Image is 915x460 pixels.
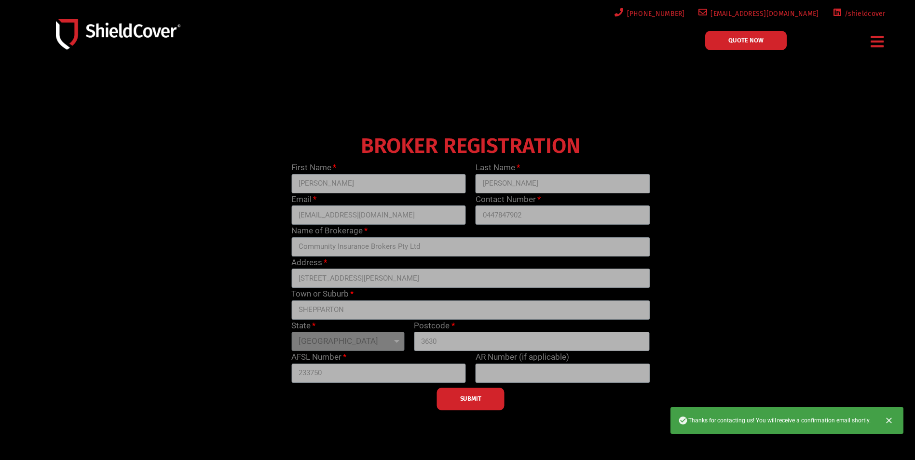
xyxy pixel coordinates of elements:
span: [EMAIL_ADDRESS][DOMAIN_NAME] [707,8,819,20]
span: /shieldcover [841,8,886,20]
a: /shieldcover [831,8,886,20]
div: Menu Toggle [867,30,888,53]
img: Shield-Cover-Underwriting-Australia-logo-full [56,19,180,49]
label: Name of Brokerage [291,225,368,237]
label: AR Number (if applicable) [476,351,569,364]
span: Thanks for contacting us! You will receive a confirmation email shortly. [678,416,871,425]
label: Address [291,257,327,269]
a: QUOTE NOW [705,31,787,50]
span: QUOTE NOW [728,37,764,43]
label: AFSL Number [291,351,346,364]
button: Close [878,410,900,431]
label: First Name [291,162,336,174]
label: Email [291,193,316,206]
a: [EMAIL_ADDRESS][DOMAIN_NAME] [696,8,819,20]
span: [PHONE_NUMBER] [624,8,685,20]
label: State [291,320,315,332]
label: Postcode [414,320,454,332]
label: Town or Suburb [291,288,354,300]
label: Contact Number [476,193,541,206]
a: [PHONE_NUMBER] [613,8,685,20]
label: Last Name [476,162,520,174]
h4: BROKER REGISTRATION [287,140,655,152]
